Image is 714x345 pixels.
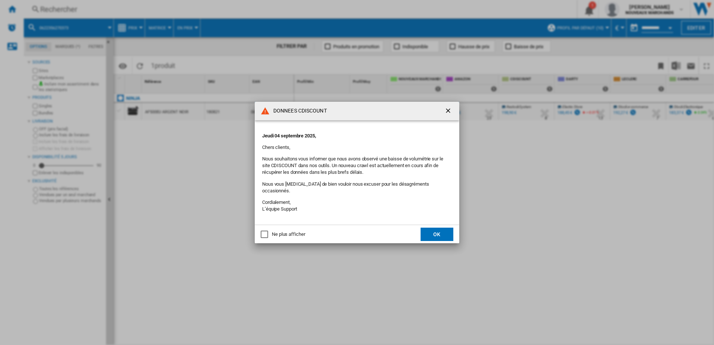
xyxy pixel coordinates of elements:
[262,133,316,139] strong: Jeudi 04 septembre 2025,
[270,107,327,115] h4: DONNEES CDISCOUNT
[262,144,452,151] p: Chers clients,
[262,199,452,212] p: Cordialement, L’équipe Support
[255,102,459,244] md-dialog: DONNEES CDISCOUNT ...
[441,104,456,118] button: getI18NText('BUTTONS.CLOSE_DIALOG')
[262,156,452,176] p: Nous souhaitons vous informer que nous avons observé une baisse de volumétrie sur le site CDISCOU...
[444,107,453,116] ng-md-icon: getI18NText('BUTTONS.CLOSE_DIALOG')
[261,231,305,238] md-checkbox: Ne plus afficher
[262,181,452,194] p: Nous vous [MEDICAL_DATA] de bien vouloir nous excuser pour les désagréments occasionnés.
[421,228,453,241] button: OK
[272,231,305,238] div: Ne plus afficher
